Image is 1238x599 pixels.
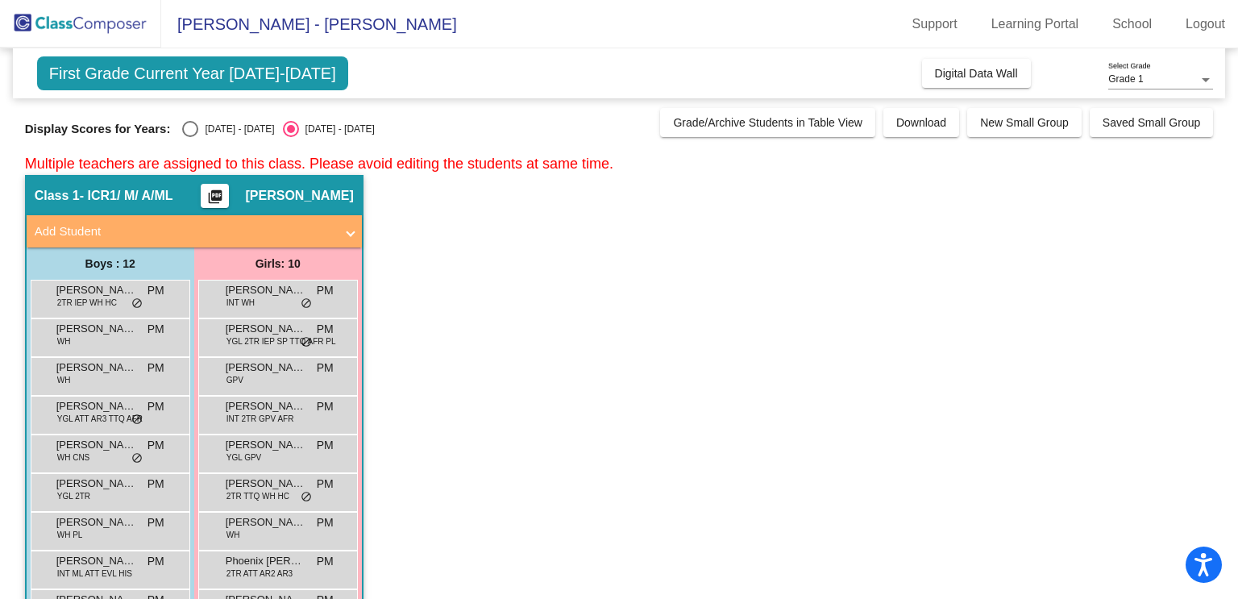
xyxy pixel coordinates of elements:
span: Download [896,116,946,129]
span: PM [317,321,334,338]
span: WH CNS [57,451,90,464]
span: Display Scores for Years: [25,122,171,136]
span: do_not_disturb_alt [131,414,143,426]
span: [PERSON_NAME] D'[PERSON_NAME] [56,437,137,453]
span: do_not_disturb_alt [131,452,143,465]
div: [DATE] - [DATE] [198,122,274,136]
span: PM [147,321,164,338]
span: PM [317,476,334,493]
span: PM [317,437,334,454]
span: INT ML ATT EVL HIS [57,568,132,580]
a: Logout [1173,11,1238,37]
span: PM [317,360,334,376]
span: GPV [226,374,243,386]
span: Saved Small Group [1103,116,1200,129]
span: 2TR ATT AR2 AR3 [226,568,293,580]
mat-expansion-panel-header: Add Student [27,215,362,248]
span: [PERSON_NAME] [226,514,306,530]
span: [PERSON_NAME] [56,476,137,492]
span: [PERSON_NAME] [226,282,306,298]
span: 2TR TTQ WH HC [226,490,289,502]
span: YGL 2TR [57,490,90,502]
mat-icon: picture_as_pdf [206,189,225,211]
span: [PERSON_NAME] [245,188,353,204]
span: YGL 2TR IEP SP TTQ AFR PL [226,335,336,347]
span: do_not_disturb_alt [301,336,312,349]
span: WH [57,335,71,347]
span: PM [147,398,164,415]
span: do_not_disturb_alt [301,491,312,504]
div: Boys : 12 [27,248,194,280]
span: [PERSON_NAME] [226,398,306,414]
span: Grade/Archive Students in Table View [673,116,862,129]
a: Learning Portal [978,11,1092,37]
span: PM [317,282,334,299]
span: YGL ATT AR3 TTQ AFR [57,413,143,425]
div: Girls: 10 [194,248,362,280]
span: YGL GPV [226,451,262,464]
span: Multiple teachers are assigned to this class. Please avoid editing the students at same time. [25,156,613,172]
span: [PERSON_NAME] [56,282,137,298]
span: New Small Group [980,116,1069,129]
span: PM [147,437,164,454]
span: WH PL [57,529,83,541]
button: Digital Data Wall [922,59,1031,88]
span: [PERSON_NAME] [56,398,137,414]
span: [PERSON_NAME] [56,553,137,569]
a: School [1099,11,1165,37]
button: Saved Small Group [1090,108,1213,137]
span: Grade 1 [1108,73,1143,85]
span: INT WH [226,297,255,309]
span: do_not_disturb_alt [131,297,143,310]
span: PM [147,514,164,531]
span: Phoenix [PERSON_NAME] [226,553,306,569]
span: [PERSON_NAME] [56,360,137,376]
button: New Small Group [967,108,1082,137]
a: Support [899,11,970,37]
span: First Grade Current Year [DATE]-[DATE] [37,56,348,90]
span: [PERSON_NAME] [226,476,306,492]
span: do_not_disturb_alt [301,297,312,310]
span: WH [57,374,71,386]
span: Digital Data Wall [935,67,1018,80]
span: PM [147,476,164,493]
span: [PERSON_NAME] [PERSON_NAME] [56,321,137,337]
span: INT 2TR GPV AFR [226,413,294,425]
span: [PERSON_NAME] [56,514,137,530]
div: [DATE] - [DATE] [299,122,375,136]
span: - ICR1/ M/ A/ML [80,188,173,204]
span: Class 1 [35,188,80,204]
span: PM [317,398,334,415]
span: PM [317,553,334,570]
span: 2TR IEP WH HC [57,297,117,309]
span: PM [147,553,164,570]
button: Download [883,108,959,137]
span: PM [317,514,334,531]
span: [PERSON_NAME] [226,437,306,453]
span: [PERSON_NAME] - [PERSON_NAME] [161,11,457,37]
mat-radio-group: Select an option [182,121,374,137]
span: [PERSON_NAME] [226,360,306,376]
mat-panel-title: Add Student [35,223,334,241]
button: Grade/Archive Students in Table View [660,108,875,137]
button: Print Students Details [201,184,229,208]
span: PM [147,282,164,299]
span: WH [226,529,240,541]
span: PM [147,360,164,376]
span: [PERSON_NAME] [226,321,306,337]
